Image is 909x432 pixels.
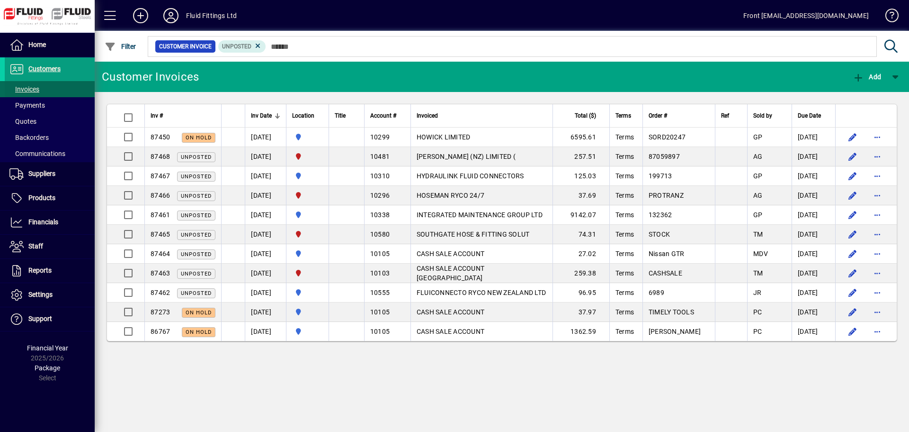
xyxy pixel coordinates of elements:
[151,153,170,160] span: 87468
[417,308,484,316] span: CASH SALE ACCOUNT
[245,225,286,244] td: [DATE]
[649,153,680,160] span: 87059897
[417,289,546,296] span: FLUICONNECTO RYCO NEW ZEALAND LTD
[753,269,763,277] span: TM
[156,7,186,24] button: Profile
[28,267,52,274] span: Reports
[151,269,170,277] span: 87463
[649,211,672,219] span: 132362
[5,162,95,186] a: Suppliers
[335,110,358,121] div: Title
[35,364,60,372] span: Package
[245,264,286,283] td: [DATE]
[615,269,634,277] span: Terms
[559,110,605,121] div: Total ($)
[9,150,65,157] span: Communications
[370,110,405,121] div: Account #
[870,188,885,203] button: More options
[292,326,323,337] span: AUCKLAND
[5,113,95,129] a: Quotes
[792,303,835,322] td: [DATE]
[370,230,390,238] span: 10580
[615,172,634,180] span: Terms
[553,244,609,264] td: 27.02
[335,110,346,121] span: Title
[845,285,860,300] button: Edit
[245,303,286,322] td: [DATE]
[245,205,286,225] td: [DATE]
[845,168,860,184] button: Edit
[28,170,55,177] span: Suppliers
[292,110,323,121] div: Location
[870,324,885,339] button: More options
[753,308,762,316] span: PC
[753,289,762,296] span: JR
[292,287,323,298] span: AUCKLAND
[721,110,741,121] div: Ref
[845,227,860,242] button: Edit
[792,283,835,303] td: [DATE]
[845,304,860,320] button: Edit
[792,166,835,186] td: [DATE]
[370,172,390,180] span: 10310
[370,328,390,335] span: 10105
[292,210,323,220] span: AUCKLAND
[28,291,53,298] span: Settings
[553,283,609,303] td: 96.95
[792,147,835,166] td: [DATE]
[853,73,881,81] span: Add
[798,110,821,121] span: Due Date
[553,128,609,147] td: 6595.61
[151,250,170,257] span: 87464
[222,43,251,50] span: Unposted
[151,289,170,296] span: 87462
[615,230,634,238] span: Terms
[870,149,885,164] button: More options
[649,192,684,199] span: PROTRANZ
[186,8,237,23] div: Fluid Fittings Ltd
[792,244,835,264] td: [DATE]
[615,192,634,199] span: Terms
[845,149,860,164] button: Edit
[28,194,55,202] span: Products
[5,211,95,234] a: Financials
[417,172,524,180] span: HYDRAULINK FLUID CONNECTORS
[753,230,763,238] span: TM
[753,328,762,335] span: PC
[5,186,95,210] a: Products
[245,283,286,303] td: [DATE]
[649,269,682,277] span: CASHSALE
[649,230,670,238] span: STOCK
[798,110,829,121] div: Due Date
[292,268,323,278] span: CHRISTCHURCH
[159,42,212,51] span: Customer Invoice
[553,264,609,283] td: 259.38
[845,207,860,222] button: Edit
[181,154,212,160] span: Unposted
[615,308,634,316] span: Terms
[5,307,95,331] a: Support
[553,322,609,341] td: 1362.59
[28,242,43,250] span: Staff
[292,132,323,142] span: AUCKLAND
[292,110,314,121] span: Location
[5,259,95,283] a: Reports
[28,65,61,73] span: Customers
[649,110,667,121] span: Order #
[417,211,543,219] span: INTEGRATED MAINTENANCE GROUP LTD
[553,186,609,205] td: 37.69
[292,307,323,317] span: AUCKLAND
[181,193,212,199] span: Unposted
[151,110,215,121] div: Inv #
[649,172,672,180] span: 199713
[753,110,772,121] span: Sold by
[417,192,484,199] span: HOSEMAN RYCO 24/7
[5,235,95,258] a: Staff
[102,38,139,55] button: Filter
[615,328,634,335] span: Terms
[792,225,835,244] td: [DATE]
[151,308,170,316] span: 87273
[792,186,835,205] td: [DATE]
[181,232,212,238] span: Unposted
[845,324,860,339] button: Edit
